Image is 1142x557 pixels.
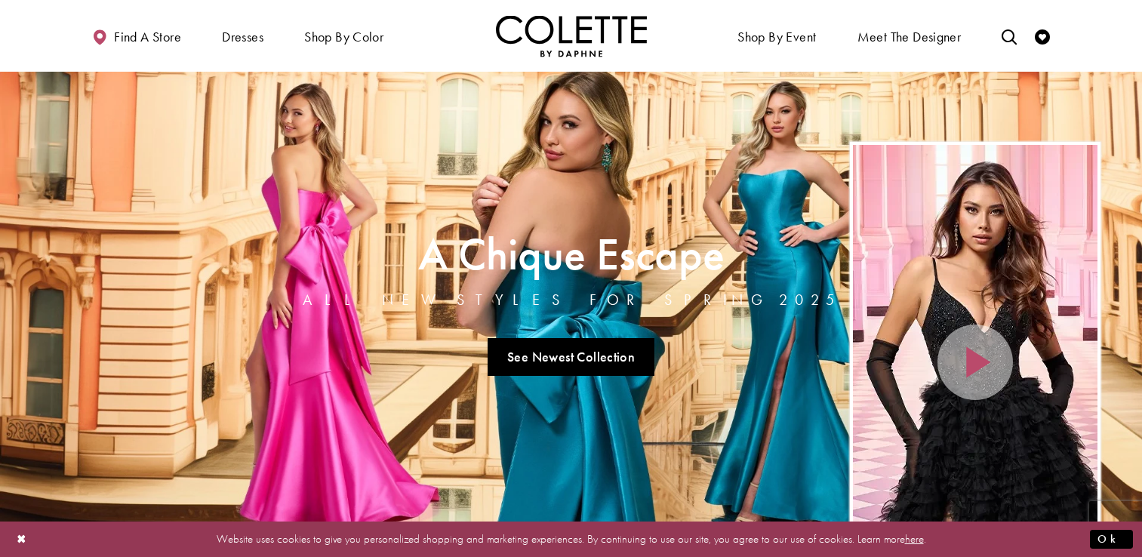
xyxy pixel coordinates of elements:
a: See Newest Collection A Chique Escape All New Styles For Spring 2025 [488,338,655,376]
span: Dresses [222,29,263,45]
a: here [905,531,924,546]
p: Website uses cookies to give you personalized shopping and marketing experiences. By continuing t... [109,529,1033,549]
span: Meet the designer [857,29,962,45]
span: Find a store [114,29,181,45]
span: Shop By Event [734,15,820,57]
span: Shop By Event [737,29,816,45]
a: Meet the designer [854,15,965,57]
span: Shop by color [304,29,383,45]
button: Submit Dialog [1090,530,1133,549]
a: Toggle search [998,15,1020,57]
a: Visit Home Page [496,15,647,57]
a: Find a store [88,15,185,57]
button: Close Dialog [9,526,35,552]
ul: Slider Links [298,332,845,382]
span: Dresses [218,15,267,57]
a: Check Wishlist [1031,15,1054,57]
img: Colette by Daphne [496,15,647,57]
span: Shop by color [300,15,387,57]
